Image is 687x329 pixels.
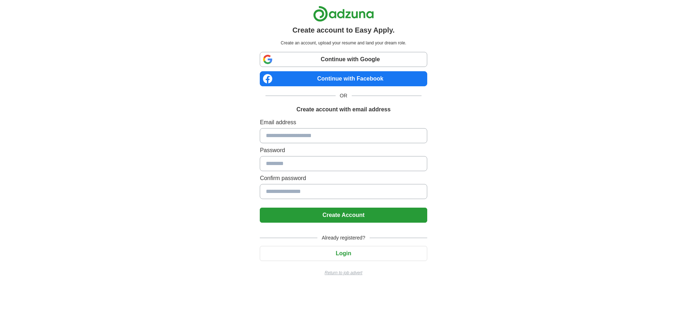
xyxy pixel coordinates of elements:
a: Login [260,250,427,256]
h1: Create account to Easy Apply. [292,25,395,35]
span: Already registered? [317,234,369,242]
label: Password [260,146,427,155]
h1: Create account with email address [296,105,390,114]
a: Continue with Google [260,52,427,67]
p: Create an account, upload your resume and land your dream role. [261,40,425,46]
img: Adzuna logo [313,6,374,22]
a: Return to job advert [260,270,427,276]
label: Email address [260,118,427,127]
a: Continue with Facebook [260,71,427,86]
button: Login [260,246,427,261]
span: OR [336,92,352,100]
label: Confirm password [260,174,427,183]
button: Create Account [260,208,427,223]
